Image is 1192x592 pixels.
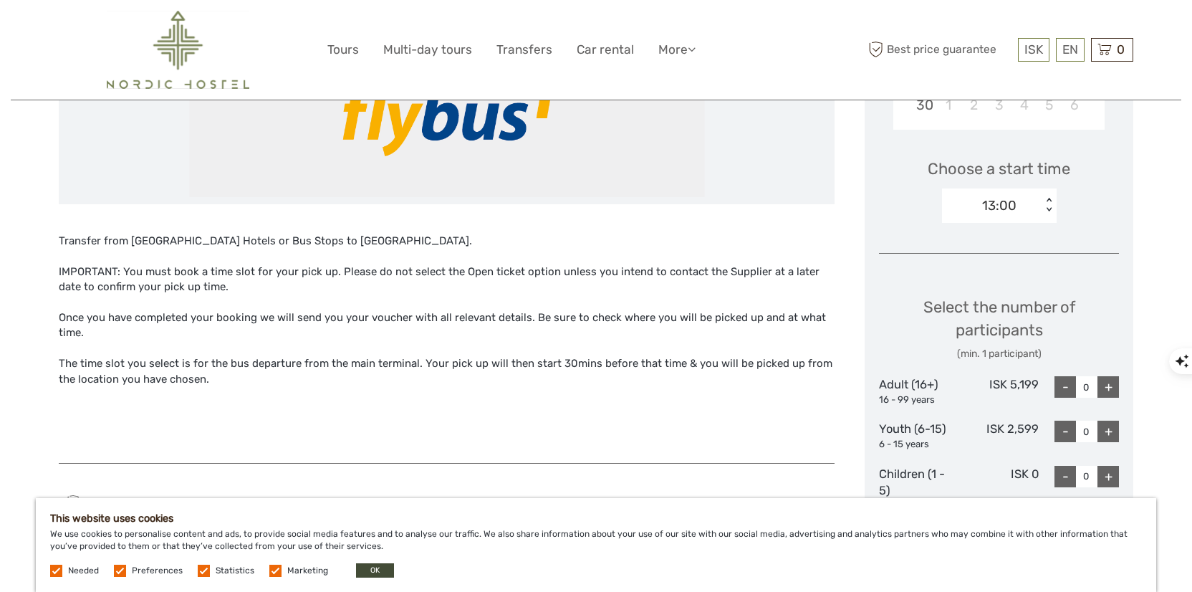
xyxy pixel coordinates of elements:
[982,196,1016,215] div: 13:00
[347,234,472,247] span: to [GEOGRAPHIC_DATA].
[1054,376,1076,398] div: -
[1115,42,1127,57] span: 0
[936,93,961,117] div: Choose Monday, December 1st, 2025
[59,310,835,341] div: Once you have completed your booking we will send you your voucher with all relevant details. Be ...
[986,93,1011,117] div: Choose Wednesday, December 3rd, 2025
[1024,42,1043,57] span: ISK
[879,393,959,407] div: 16 - 99 years
[20,25,162,37] p: We're away right now. Please check back later!
[959,421,1039,451] div: ISK 2,599
[577,39,634,60] a: Car rental
[865,38,1014,62] span: Best price guarantee
[1062,93,1087,117] div: Choose Saturday, December 6th, 2025
[132,565,183,577] label: Preferences
[879,347,1119,361] div: (min. 1 participant)
[496,39,552,60] a: Transfers
[356,563,394,578] button: OK
[928,158,1070,180] span: Choose a start time
[59,234,344,247] span: Transfer from [GEOGRAPHIC_DATA] Hotels or Bus Stops
[1054,466,1076,487] div: -
[1097,466,1119,487] div: +
[50,512,1142,525] h5: This website uses cookies
[68,565,99,577] label: Needed
[1037,93,1062,117] div: Choose Friday, December 5th, 2025
[36,498,1156,592] div: We use cookies to personalise content and ads, to provide social media features and to analyse ou...
[1097,421,1119,442] div: +
[879,421,959,451] div: Youth (6-15)
[879,376,959,406] div: Adult (16+)
[107,11,249,89] img: 2454-61f15230-a6bf-4303-aa34-adabcbdb58c5_logo_big.png
[59,356,835,387] div: The time slot you select is for the bus departure from the main terminal. Your pick up will then ...
[961,93,986,117] div: Choose Tuesday, December 2nd, 2025
[1097,376,1119,398] div: +
[216,565,254,577] label: Statistics
[59,264,835,295] div: IMPORTANT: You must book a time slot for your pick up. Please do not select the Open ticket optio...
[910,93,936,117] div: Choose Sunday, November 30th, 2025
[1011,93,1037,117] div: Choose Thursday, December 4th, 2025
[327,39,359,60] a: Tours
[1056,38,1085,62] div: EN
[959,376,1039,406] div: ISK 5,199
[1042,198,1054,213] div: < >
[879,466,959,513] div: Children (1 - 5)
[165,22,182,39] button: Open LiveChat chat widget
[1054,421,1076,442] div: -
[879,296,1119,361] div: Select the number of participants
[959,466,1039,513] div: ISK 0
[383,39,472,60] a: Multi-day tours
[658,39,696,60] a: More
[93,497,198,510] span: Best price guarantee
[287,565,328,577] label: Marketing
[879,438,959,452] div: 6 - 15 years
